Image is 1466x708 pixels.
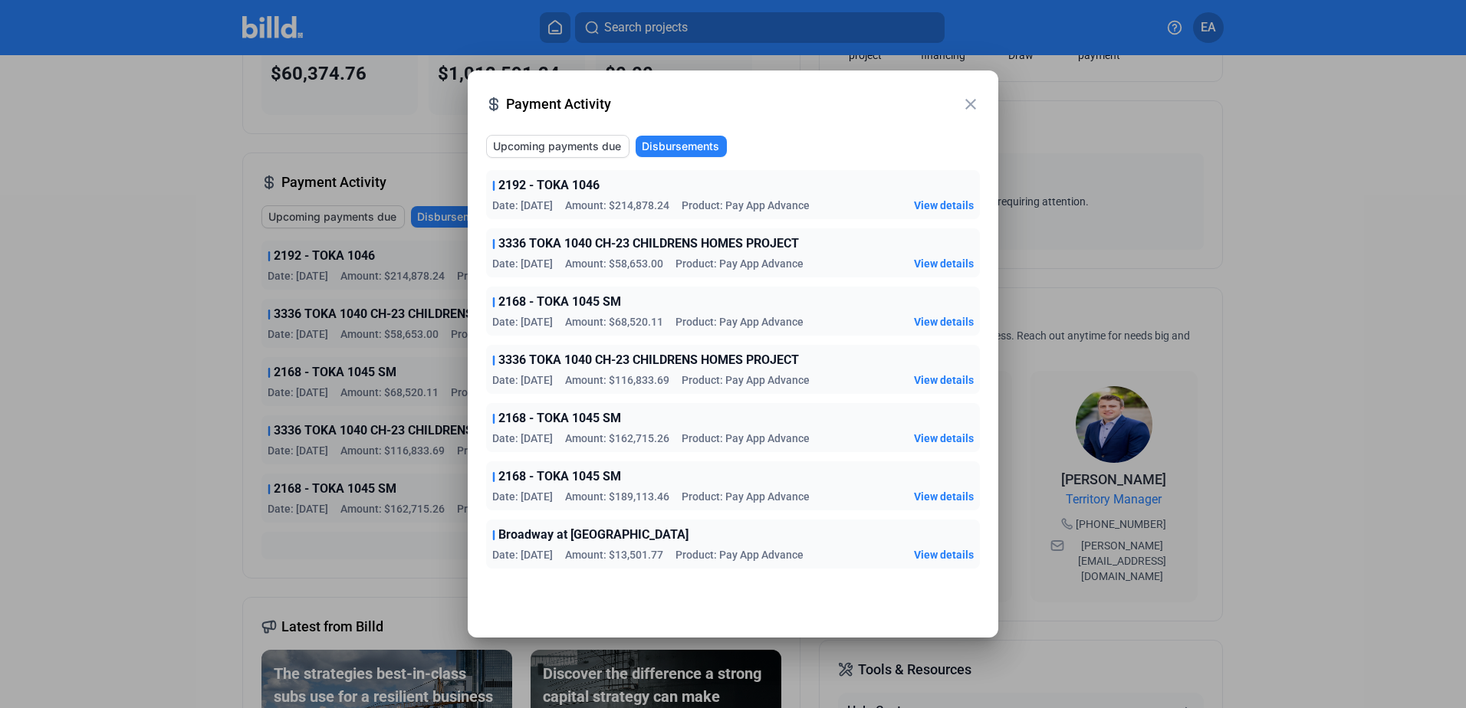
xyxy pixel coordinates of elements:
[914,489,974,504] button: View details
[498,467,621,486] span: 2168 - TOKA 1045 SM
[914,431,974,446] button: View details
[914,314,974,329] button: View details
[682,198,810,213] span: Product: Pay App Advance
[565,314,663,329] span: Amount: $68,520.11
[914,198,974,213] button: View details
[565,198,669,213] span: Amount: $214,878.24
[682,431,810,446] span: Product: Pay App Advance
[498,526,689,544] span: Broadway at [GEOGRAPHIC_DATA]
[682,372,810,388] span: Product: Pay App Advance
[506,93,961,115] span: Payment Activity
[492,547,553,562] span: Date: [DATE]
[492,431,553,446] span: Date: [DATE]
[961,95,980,113] mat-icon: close
[565,489,669,504] span: Amount: $189,113.46
[492,198,553,213] span: Date: [DATE]
[914,547,974,562] button: View details
[498,176,600,195] span: 2192 - TOKA 1046
[498,293,621,311] span: 2168 - TOKA 1045 SM
[486,135,629,158] button: Upcoming payments due
[492,256,553,271] span: Date: [DATE]
[675,314,804,329] span: Product: Pay App Advance
[498,234,799,253] span: 3336 TOKA 1040 CH-23 CHILDRENS HOMES PROJECT
[565,256,663,271] span: Amount: $58,653.00
[565,547,663,562] span: Amount: $13,501.77
[492,314,553,329] span: Date: [DATE]
[914,256,974,271] button: View details
[492,489,553,504] span: Date: [DATE]
[498,409,621,428] span: 2168 - TOKA 1045 SM
[642,139,719,154] span: Disbursements
[636,136,727,157] button: Disbursements
[675,256,804,271] span: Product: Pay App Advance
[565,431,669,446] span: Amount: $162,715.26
[675,547,804,562] span: Product: Pay App Advance
[565,372,669,388] span: Amount: $116,833.69
[492,372,553,388] span: Date: [DATE]
[493,139,621,154] span: Upcoming payments due
[914,372,974,388] button: View details
[498,351,799,369] span: 3336 TOKA 1040 CH-23 CHILDRENS HOMES PROJECT
[682,489,810,504] span: Product: Pay App Advance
